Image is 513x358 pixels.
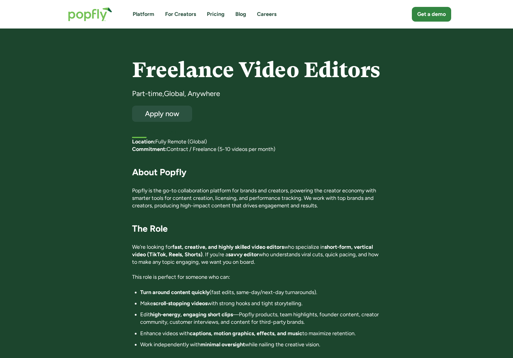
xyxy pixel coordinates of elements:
p: We’re looking for who specialize in . If you’re a who understands viral cuts, quick pacing, and h... [132,243,381,266]
div: , [162,89,164,98]
strong: fast, creative, and highly skilled video editors [172,244,284,250]
a: Apply now [132,106,192,122]
strong: minimal oversight [201,341,245,348]
strong: The Role [132,223,168,234]
strong: scroll-stopping videos [153,300,207,307]
div: Part-time [132,89,162,98]
div: Global, Anywhere [164,89,220,98]
strong: high-energy, engaging short clips [150,311,233,318]
strong: captions, motion graphics, effects, and music [190,330,302,337]
a: Pricing [207,11,225,18]
li: (fast edits, same-day/next-day turnarounds). [140,289,381,296]
p: This role is perfect for someone who can: [132,273,381,281]
li: Make with strong hooks and tight storytelling. [140,300,381,307]
a: home [62,1,118,27]
h4: Freelance Video Editors [132,59,381,82]
div: Get a demo [417,11,446,18]
div: Apply now [137,110,187,117]
li: Work independently with while nailing the creative vision. [140,341,381,348]
strong: Location: [132,138,155,145]
div: [DATE] [165,129,381,137]
p: Popfly is the go-to collaboration platform for brands and creators, powering the creator economy ... [132,187,381,210]
p: ‍ Fully Remote (Global) Contract / Freelance (5-10 videos per month) [132,138,381,153]
strong: Turn around content quickly [140,289,210,296]
a: Careers [257,11,276,18]
strong: savvy editor [228,251,259,258]
a: Blog [235,11,246,18]
strong: About Popfly [132,167,186,178]
li: Enhance videos with to maximize retention. [140,330,381,337]
li: Edit —Popfly products, team highlights, founder content, creator community, customer interviews, ... [140,311,381,326]
strong: Commitment: [132,146,167,152]
a: Platform [133,11,154,18]
h5: First listed: [132,129,159,137]
strong: short-form, vertical video (TikTok, Reels, Shorts) [132,244,373,258]
a: For Creators [165,11,196,18]
a: Get a demo [412,7,451,22]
